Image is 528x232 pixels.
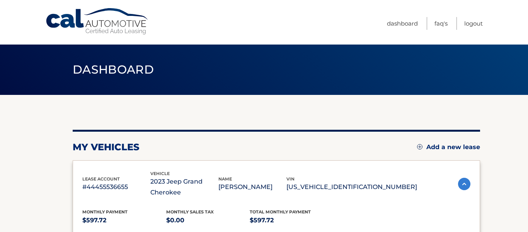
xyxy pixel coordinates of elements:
a: FAQ's [434,17,448,30]
p: [US_VEHICLE_IDENTIFICATION_NUMBER] [286,182,417,192]
p: 2023 Jeep Grand Cherokee [150,176,218,198]
span: lease account [82,176,120,182]
h2: my vehicles [73,141,140,153]
img: add.svg [417,144,422,150]
a: Add a new lease [417,143,480,151]
p: #44455536655 [82,182,150,192]
span: vehicle [150,171,170,176]
span: Total Monthly Payment [250,209,311,215]
p: $597.72 [250,215,334,226]
span: Monthly sales Tax [166,209,214,215]
span: Dashboard [73,62,154,77]
a: Logout [464,17,483,30]
a: Cal Automotive [45,8,150,35]
p: $597.72 [82,215,166,226]
p: $0.00 [166,215,250,226]
p: [PERSON_NAME] [218,182,286,192]
span: vin [286,176,295,182]
img: accordion-active.svg [458,178,470,190]
span: name [218,176,232,182]
span: Monthly Payment [82,209,128,215]
a: Dashboard [387,17,418,30]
